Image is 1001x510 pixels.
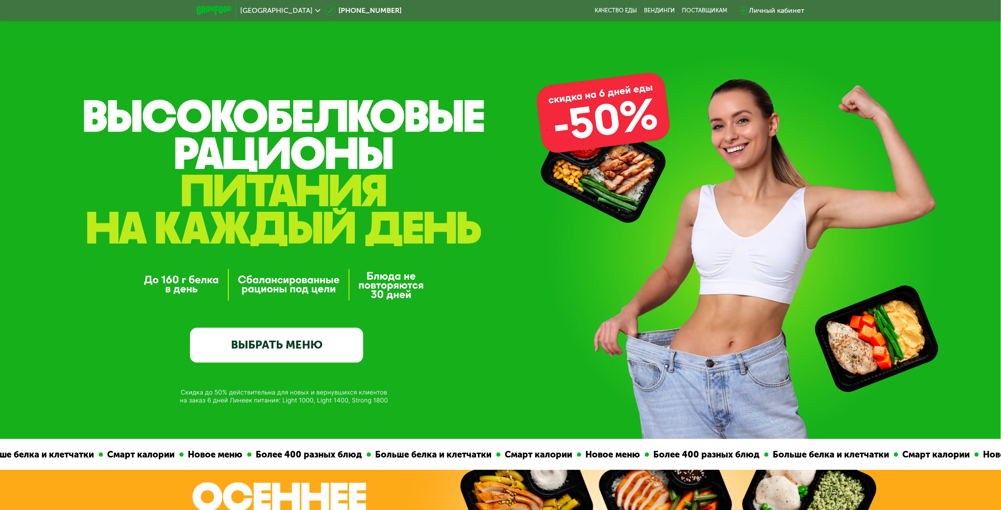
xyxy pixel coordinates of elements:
[353,448,478,461] div: Больше белка и клетчатки
[880,448,956,461] div: Смарт калории
[644,7,675,14] a: Вендинги
[682,7,728,14] div: поставщикам
[631,448,746,461] div: Более 400 разных блюд
[749,5,805,16] div: Личный кабинет
[325,5,402,16] a: [PHONE_NUMBER]
[595,7,637,14] a: Качество еды
[85,448,161,461] div: Смарт калории
[190,328,363,363] a: ВЫБРАТЬ МЕНЮ
[751,448,876,461] div: Больше белка и клетчатки
[166,448,229,461] div: Новое меню
[241,7,313,14] span: [GEOGRAPHIC_DATA]
[563,448,627,461] div: Новое меню
[483,448,559,461] div: Смарт калории
[234,448,349,461] div: Более 400 разных блюд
